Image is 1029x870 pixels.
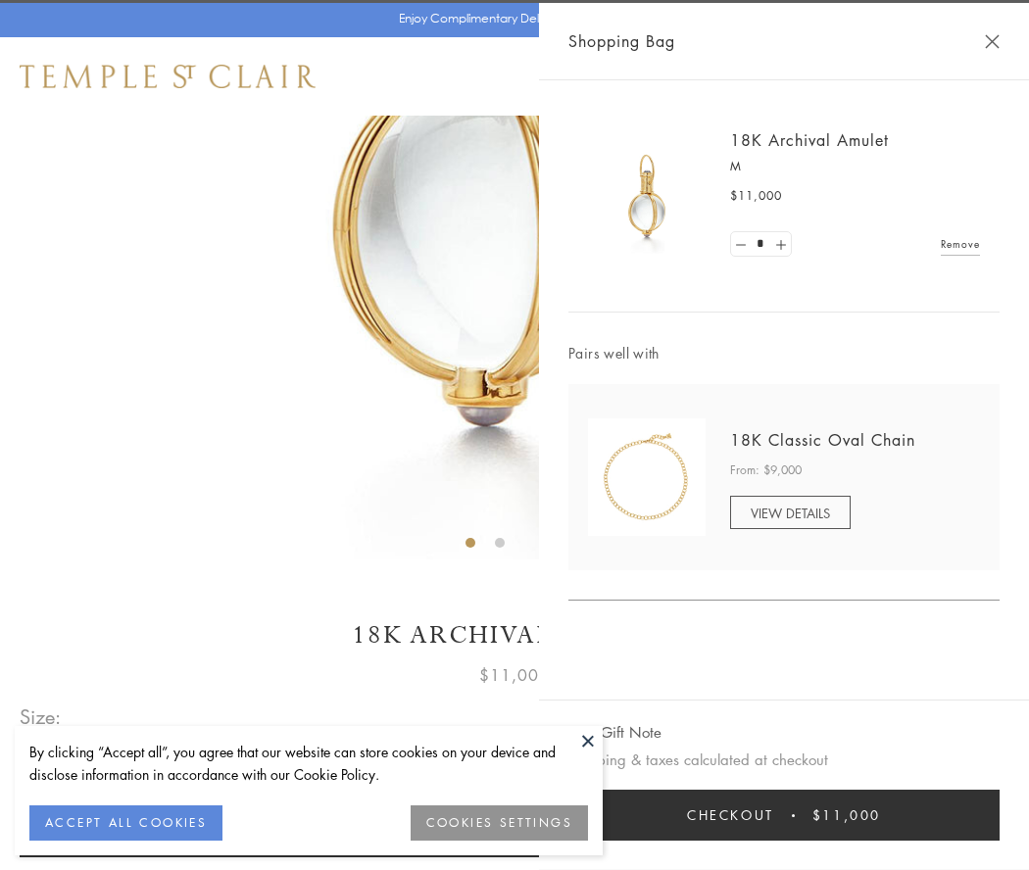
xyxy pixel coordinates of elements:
[20,618,1009,652] h1: 18K Archival Amulet
[568,28,675,54] span: Shopping Bag
[730,129,889,151] a: 18K Archival Amulet
[568,790,1000,841] button: Checkout $11,000
[411,805,588,841] button: COOKIES SETTINGS
[770,232,790,257] a: Set quantity to 2
[588,137,706,255] img: 18K Archival Amulet
[730,157,980,176] p: M
[730,460,802,480] span: From: $9,000
[399,9,621,28] p: Enjoy Complimentary Delivery & Returns
[941,233,980,255] a: Remove
[985,34,1000,49] button: Close Shopping Bag
[730,186,782,206] span: $11,000
[29,741,588,786] div: By clicking “Accept all”, you agree that our website can store cookies on your device and disclos...
[20,65,316,88] img: Temple St. Clair
[568,748,1000,772] p: Shipping & taxes calculated at checkout
[568,720,661,745] button: Add Gift Note
[29,805,222,841] button: ACCEPT ALL COOKIES
[730,496,851,529] a: VIEW DETAILS
[751,504,830,522] span: VIEW DETAILS
[812,804,881,826] span: $11,000
[479,662,550,688] span: $11,000
[731,232,751,257] a: Set quantity to 0
[687,804,774,826] span: Checkout
[568,342,1000,364] span: Pairs well with
[588,418,706,536] img: N88865-OV18
[20,701,63,733] span: Size:
[730,429,915,451] a: 18K Classic Oval Chain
